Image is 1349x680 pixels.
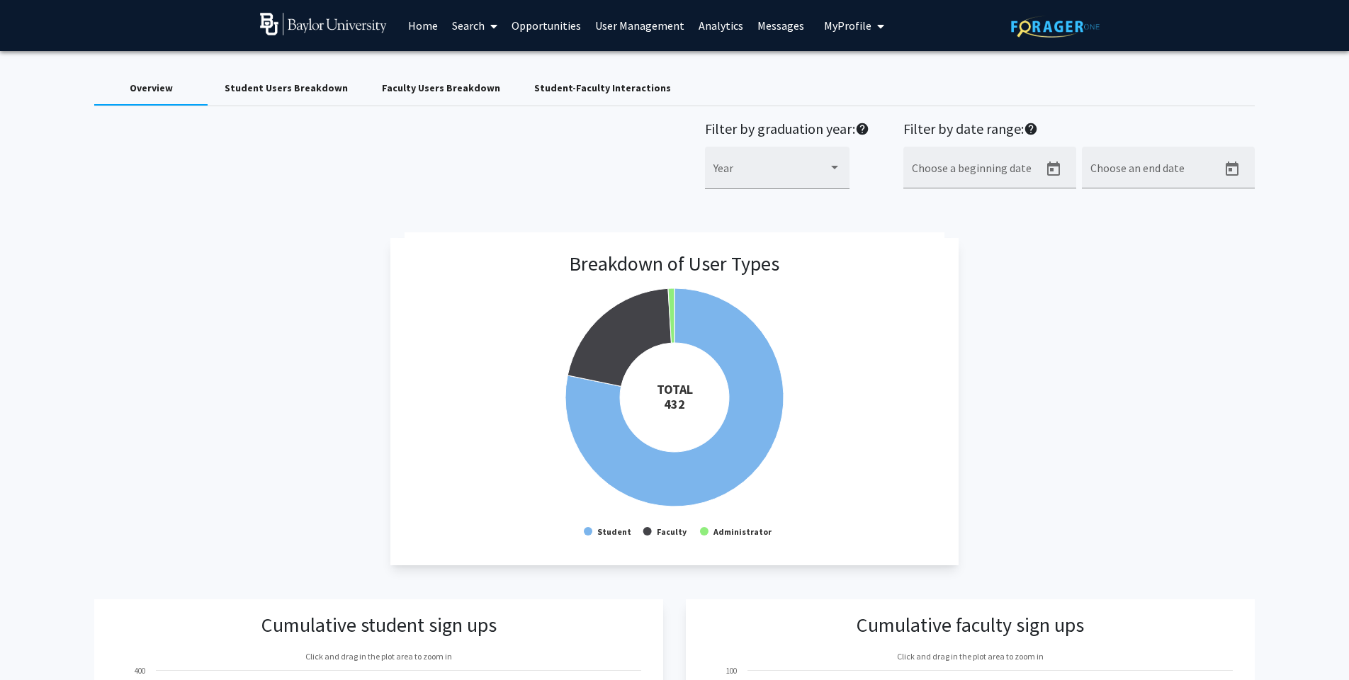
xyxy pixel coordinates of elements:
h2: Filter by date range: [903,120,1255,141]
text: Administrator [713,526,772,537]
img: ForagerOne Logo [1011,16,1100,38]
text: Faculty [656,526,687,537]
div: Student Users Breakdown [225,81,348,96]
button: Open calendar [1039,155,1068,183]
text: Click and drag in the plot area to zoom in [897,651,1044,662]
a: Messages [750,1,811,50]
a: Search [445,1,504,50]
a: Opportunities [504,1,588,50]
h3: Cumulative faculty sign ups [857,613,1084,637]
a: Analytics [692,1,750,50]
img: Baylor University Logo [260,13,387,35]
tspan: TOTAL 432 [656,381,692,412]
mat-icon: help [1024,120,1038,137]
text: Student [597,526,631,537]
h3: Cumulative student sign ups [261,613,497,637]
span: My Profile [824,18,871,33]
div: Faculty Users Breakdown [382,81,500,96]
text: 400 [135,666,145,676]
div: Student-Faculty Interactions [534,81,671,96]
iframe: Chat [11,616,60,669]
mat-icon: help [855,120,869,137]
text: 100 [726,666,737,676]
text: Click and drag in the plot area to zoom in [305,651,452,662]
button: Open calendar [1218,155,1246,183]
h2: Filter by graduation year: [705,120,869,141]
a: Home [401,1,445,50]
a: User Management [588,1,692,50]
div: Overview [130,81,173,96]
h3: Breakdown of User Types [569,252,779,276]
